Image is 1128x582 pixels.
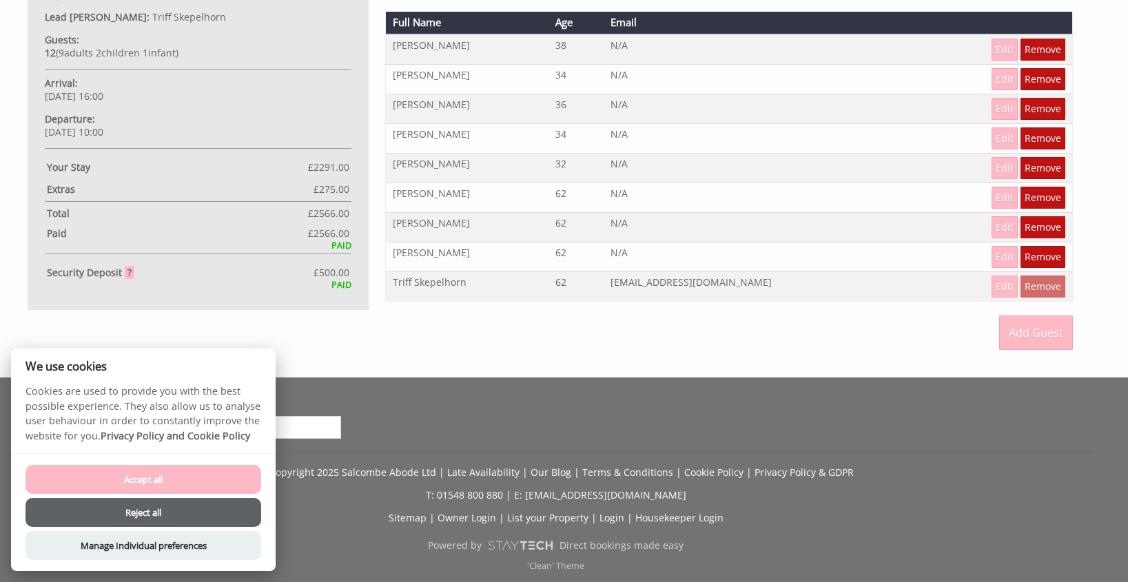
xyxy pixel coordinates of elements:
[604,64,916,94] td: N/A
[604,123,916,153] td: N/A
[548,94,604,123] td: 36
[447,466,520,479] a: Late Availability
[548,183,604,212] td: 62
[1021,246,1065,268] a: Remove
[992,98,1018,120] a: Edit
[426,488,503,501] a: T: 01548 800 880
[47,183,314,196] strong: Extras
[755,466,854,479] a: Privacy Policy & GDPR
[992,276,1018,298] a: Edit
[627,511,633,524] span: |
[314,266,349,279] span: £
[319,183,349,196] span: 275.00
[45,112,95,125] strong: Departure:
[314,207,349,220] span: 2566.00
[101,429,250,442] a: Privacy Policy and Cookie Policy
[385,12,548,34] th: Full Name
[319,266,349,279] span: 500.00
[45,46,178,59] span: ( )
[746,466,752,479] span: |
[604,183,916,212] td: N/A
[506,488,511,501] span: |
[19,534,1092,557] a: Powered byDirect bookings made easy
[152,10,226,23] span: Triff Skepelhorn
[308,227,349,240] span: £
[604,94,916,123] td: N/A
[25,498,261,527] button: Reject all
[47,266,135,279] strong: Security Deposit
[93,46,140,59] span: child
[1021,216,1065,238] a: Remove
[599,511,624,524] a: Login
[522,466,528,479] span: |
[59,46,93,59] span: adult
[992,187,1018,209] a: Edit
[385,64,548,94] td: [PERSON_NAME]
[1021,127,1065,149] a: Remove
[499,511,504,524] span: |
[684,466,744,479] a: Cookie Policy
[59,46,64,59] span: 9
[604,34,916,65] td: N/A
[992,157,1018,179] a: Edit
[47,227,308,240] strong: Paid
[1021,68,1065,90] a: Remove
[1021,39,1065,61] a: Remove
[1021,98,1065,120] a: Remove
[487,537,553,554] img: scrumpy.png
[548,242,604,271] td: 62
[635,511,724,524] a: Housekeeper Login
[429,511,435,524] span: |
[582,466,673,479] a: Terms & Conditions
[45,76,351,103] p: [DATE] 16:00
[258,466,436,479] a: © Copyright 2025 Salcombe Abode Ltd
[439,466,444,479] span: |
[548,212,604,242] td: 62
[124,46,140,59] span: ren
[19,560,1092,572] p: 'Clean' Theme
[548,271,604,301] td: 62
[548,34,604,65] td: 38
[385,34,548,65] td: [PERSON_NAME]
[47,160,308,174] strong: Your Stay
[604,242,916,271] td: N/A
[385,212,548,242] td: [PERSON_NAME]
[385,271,548,301] td: Triff Skepelhorn
[45,33,79,46] strong: Guests:
[604,271,916,301] td: [EMAIL_ADDRESS][DOMAIN_NAME]
[45,76,78,90] strong: Arrival:
[604,212,916,242] td: N/A
[548,64,604,94] td: 34
[308,160,349,174] span: £
[992,216,1018,238] a: Edit
[314,183,349,196] span: £
[514,488,686,501] a: E: [EMAIL_ADDRESS][DOMAIN_NAME]
[45,240,351,251] div: PAID
[385,94,548,123] td: [PERSON_NAME]
[314,227,349,240] span: 2566.00
[548,12,604,34] th: Age
[531,466,571,479] a: Our Blog
[389,511,427,524] a: Sitemap
[314,160,349,174] span: 2291.00
[385,123,548,153] td: [PERSON_NAME]
[96,46,101,59] span: 2
[1021,276,1065,298] a: Remove
[438,511,496,524] a: Owner Login
[385,183,548,212] td: [PERSON_NAME]
[140,46,176,59] span: infant
[992,246,1018,268] a: Edit
[385,153,548,183] td: [PERSON_NAME]
[992,68,1018,90] a: Edit
[143,46,148,59] span: 1
[45,279,351,291] div: PAID
[604,153,916,183] td: N/A
[591,511,597,524] span: |
[308,207,349,220] span: £
[548,123,604,153] td: 34
[45,10,150,23] strong: Lead [PERSON_NAME]:
[1021,157,1065,179] a: Remove
[1021,187,1065,209] a: Remove
[45,46,56,59] strong: 12
[992,127,1018,149] a: Edit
